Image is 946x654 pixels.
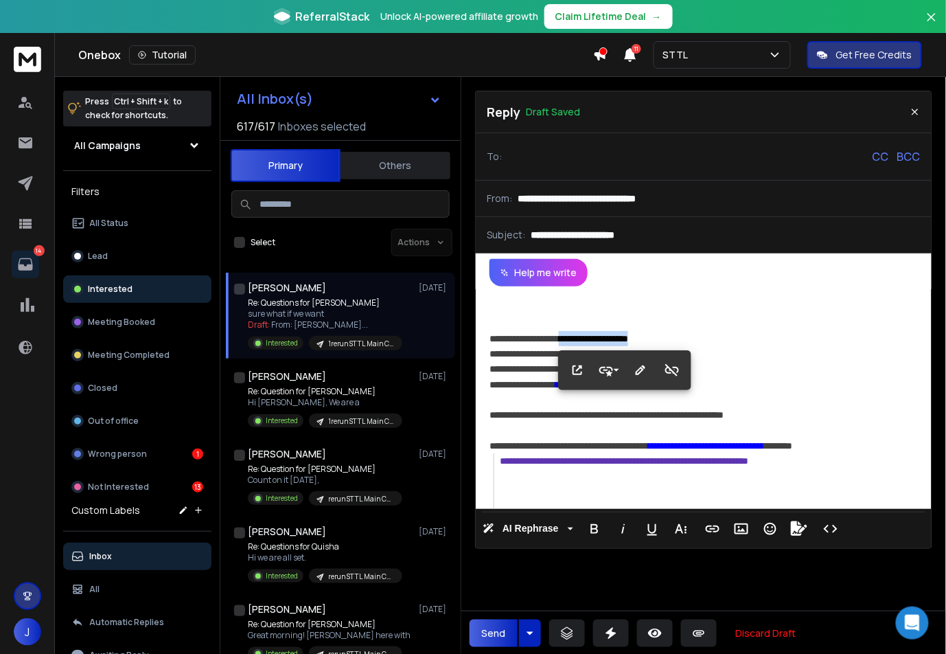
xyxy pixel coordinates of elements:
[63,576,211,603] button: All
[88,317,155,328] p: Meeting Booked
[89,218,128,229] p: All Status
[266,571,298,581] p: Interested
[63,543,211,570] button: Inbox
[873,148,889,165] p: CC
[63,275,211,303] button: Interested
[662,48,693,62] p: STTL
[296,8,370,25] span: ReferralStack
[480,515,576,543] button: AI Rephrase
[328,494,394,504] p: rerun STTL Main Campaign
[266,338,298,348] p: Interested
[632,44,641,54] span: 11
[226,85,452,113] button: All Inbox(s)
[381,10,539,23] p: Unlock AI-powered affiliate growth
[487,192,512,205] p: From:
[63,374,211,402] button: Closed
[786,515,812,543] button: Signature
[78,45,593,65] div: Onebox
[652,10,662,23] span: →
[63,132,211,159] button: All Campaigns
[526,105,580,119] p: Draft Saved
[470,620,518,647] button: Send
[237,92,313,106] h1: All Inbox(s)
[89,584,100,595] p: All
[544,4,673,29] button: Claim Lifetime Deal→
[248,308,402,319] p: sure what if we want
[63,210,211,237] button: All Status
[500,523,562,534] span: AI Rephrase
[63,341,211,369] button: Meeting Completed
[12,251,39,278] a: 14
[419,449,450,460] p: [DATE]
[668,515,694,543] button: More Text
[419,526,450,537] p: [DATE]
[896,607,929,640] div: Open Intercom Messenger
[266,416,298,426] p: Interested
[248,370,326,383] h1: [PERSON_NAME]
[14,618,41,646] span: J
[248,602,326,616] h1: [PERSON_NAME]
[88,416,139,427] p: Out of office
[489,259,588,286] button: Help me write
[487,150,502,163] p: To:
[419,604,450,615] p: [DATE]
[564,357,590,384] button: Open Link
[328,572,394,582] p: rerun STTL Main Campaign
[627,357,654,384] button: Edit Link
[728,515,754,543] button: Insert Image (Ctrl+P)
[725,620,807,647] button: Discard Draft
[88,449,147,460] p: Wrong person
[248,281,326,295] h1: [PERSON_NAME]
[836,48,912,62] p: Get Free Credits
[807,41,922,69] button: Get Free Credits
[248,541,402,552] p: Re: Questions for Quisha
[581,515,608,543] button: Bold (Ctrl+B)
[419,371,450,382] p: [DATE]
[248,386,402,397] p: Re: Question for [PERSON_NAME]
[63,609,211,636] button: Automatic Replies
[231,149,341,182] button: Primary
[192,482,203,493] div: 13
[248,619,411,630] p: Re: Question for [PERSON_NAME]
[271,319,368,330] span: From: [PERSON_NAME] ...
[341,150,450,181] button: Others
[89,551,112,562] p: Inbox
[71,504,140,517] h3: Custom Labels
[248,525,326,539] h1: [PERSON_NAME]
[88,482,149,493] p: Not Interested
[278,118,366,135] h3: Inboxes selected
[487,228,525,242] p: Subject:
[88,251,108,262] p: Lead
[818,515,844,543] button: Code View
[266,493,298,504] p: Interested
[248,552,402,563] p: Hi we are all set.
[74,139,141,153] h1: All Campaigns
[248,630,411,641] p: Great morning! [PERSON_NAME] here with
[251,237,275,248] label: Select
[89,617,164,628] p: Automatic Replies
[88,350,170,361] p: Meeting Completed
[248,475,402,486] p: Count on it [DATE],
[897,148,921,165] p: BCC
[419,282,450,293] p: [DATE]
[237,118,275,135] span: 617 / 617
[248,319,270,330] span: Draft:
[757,515,783,543] button: Emoticons
[610,515,636,543] button: Italic (Ctrl+I)
[88,284,132,295] p: Interested
[63,308,211,336] button: Meeting Booked
[248,397,402,408] p: Hi [PERSON_NAME], We are a
[63,473,211,501] button: Not Interested13
[923,8,941,41] button: Close banner
[596,357,622,384] button: Style
[248,447,326,461] h1: [PERSON_NAME]
[129,45,196,65] button: Tutorial
[88,383,117,394] p: Closed
[63,440,211,468] button: Wrong person1
[192,449,203,460] div: 1
[63,407,211,435] button: Out of office
[63,182,211,201] h3: Filters
[328,416,394,427] p: 1rerun STTL Main Campaign
[63,243,211,270] button: Lead
[639,515,665,543] button: Underline (Ctrl+U)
